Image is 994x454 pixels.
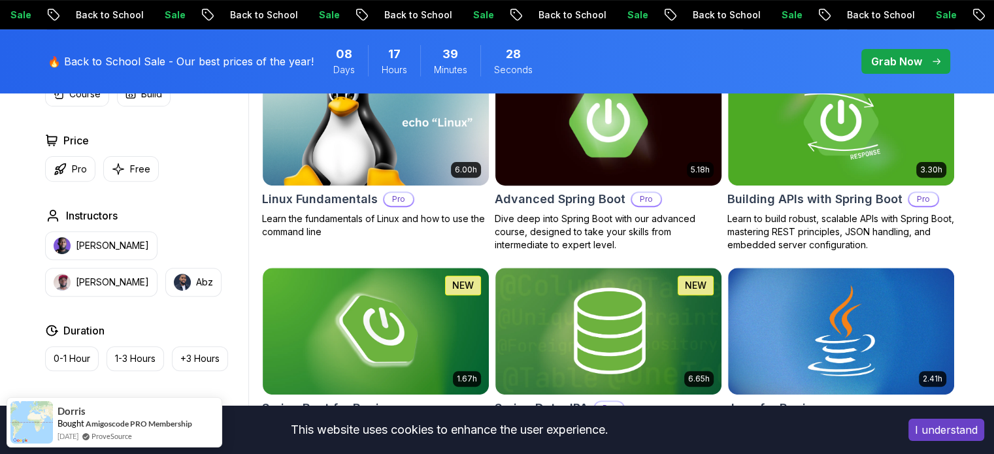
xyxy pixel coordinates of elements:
[728,59,954,186] img: Building APIs with Spring Boot card
[774,8,863,22] p: Back to School
[708,8,750,22] p: Sale
[489,56,727,188] img: Advanced Spring Boot card
[382,63,407,76] span: Hours
[685,279,706,292] p: NEW
[262,399,412,417] h2: Spring Boot for Beginners
[871,54,922,69] p: Grab Now
[495,190,625,208] h2: Advanced Spring Boot
[384,193,413,206] p: Pro
[863,8,904,22] p: Sale
[400,8,442,22] p: Sale
[554,8,596,22] p: Sale
[103,156,159,182] button: Free
[632,193,661,206] p: Pro
[465,8,554,22] p: Back to School
[727,212,955,251] p: Learn to build robust, scalable APIs with Spring Boot, mastering REST principles, JSON handling, ...
[165,268,222,297] button: instructor imgAbz
[727,399,838,417] h2: Java for Beginners
[58,430,78,442] span: [DATE]
[727,267,955,447] a: Java for Beginners card2.41hJava for BeginnersBeginner-friendly Java course for essential program...
[91,430,132,442] a: ProveSource
[495,399,588,417] h2: Spring Data JPA
[45,268,157,297] button: instructor img[PERSON_NAME]
[66,208,118,223] h2: Instructors
[69,88,101,101] p: Course
[920,165,942,175] p: 3.30h
[180,352,220,365] p: +3 Hours
[908,419,984,441] button: Accept cookies
[727,190,903,208] h2: Building APIs with Spring Boot
[495,212,722,251] p: Dive deep into Spring Boot with our advanced course, designed to take your skills from intermedia...
[262,212,489,238] p: Learn the fundamentals of Linux and how to use the command line
[595,402,623,415] p: Pro
[494,63,533,76] span: Seconds
[691,165,710,175] p: 5.18h
[76,239,149,252] p: [PERSON_NAME]
[117,82,171,106] button: Build
[442,45,458,63] span: 39 Minutes
[196,276,213,289] p: Abz
[388,45,401,63] span: 17 Hours
[727,58,955,251] a: Building APIs with Spring Boot card3.30hBuilding APIs with Spring BootProLearn to build robust, s...
[141,88,162,101] p: Build
[54,274,71,291] img: instructor img
[54,352,90,365] p: 0-1 Hour
[333,63,355,76] span: Days
[495,268,721,395] img: Spring Data JPA card
[336,45,352,63] span: 8 Days
[246,8,288,22] p: Sale
[262,58,489,238] a: Linux Fundamentals card6.00hLinux FundamentalsProLearn the fundamentals of Linux and how to use t...
[45,231,157,260] button: instructor img[PERSON_NAME]
[434,63,467,76] span: Minutes
[45,346,99,371] button: 0-1 Hour
[262,190,378,208] h2: Linux Fundamentals
[63,323,105,338] h2: Duration
[455,165,477,175] p: 6.00h
[311,8,400,22] p: Back to School
[923,374,942,384] p: 2.41h
[263,59,489,186] img: Linux Fundamentals card
[909,193,938,206] p: Pro
[58,418,84,429] span: Bought
[157,8,246,22] p: Back to School
[495,267,722,447] a: Spring Data JPA card6.65hNEWSpring Data JPAProMaster database management, advanced querying, and ...
[174,274,191,291] img: instructor img
[58,406,86,417] span: Dorris
[452,279,474,292] p: NEW
[10,415,889,444] div: This website uses cookies to enhance the user experience.
[115,352,156,365] p: 1-3 Hours
[620,8,708,22] p: Back to School
[728,268,954,395] img: Java for Beginners card
[263,268,489,395] img: Spring Boot for Beginners card
[45,82,109,106] button: Course
[262,267,489,447] a: Spring Boot for Beginners card1.67hNEWSpring Boot for BeginnersBuild a CRUD API with Spring Boot ...
[457,374,477,384] p: 1.67h
[86,419,192,429] a: Amigoscode PRO Membership
[107,346,164,371] button: 1-3 Hours
[3,8,91,22] p: Back to School
[130,163,150,176] p: Free
[506,45,521,63] span: 28 Seconds
[63,133,89,148] h2: Price
[688,374,710,384] p: 6.65h
[54,237,71,254] img: instructor img
[172,346,228,371] button: +3 Hours
[45,156,95,182] button: Pro
[72,163,87,176] p: Pro
[10,401,53,444] img: provesource social proof notification image
[76,276,149,289] p: [PERSON_NAME]
[495,58,722,251] a: Advanced Spring Boot card5.18hAdvanced Spring BootProDive deep into Spring Boot with our advanced...
[91,8,133,22] p: Sale
[48,54,314,69] p: 🔥 Back to School Sale - Our best prices of the year!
